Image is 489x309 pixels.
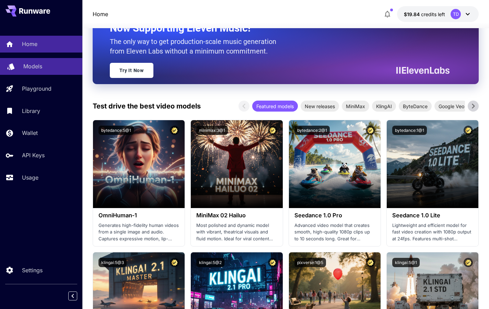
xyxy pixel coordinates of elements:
[434,101,468,112] div: Google Veo
[170,126,179,135] button: Certified Model – Vetted for best performance and includes a commercial license.
[392,126,427,135] button: bytedance:1@1
[93,10,108,18] nav: breadcrumb
[22,173,38,182] p: Usage
[196,222,277,242] p: Most polished and dynamic model with vibrant, theatrical visuals and fluid motion. Ideal for vira...
[366,126,375,135] button: Certified Model – Vetted for best performance and includes a commercial license.
[421,11,445,17] span: credits left
[98,212,179,219] h3: OmniHuman‑1
[98,222,179,242] p: Generates high-fidelity human videos from a single image and audio. Captures expressive motion, l...
[196,126,228,135] button: minimax:3@1
[196,258,224,267] button: klingai:5@2
[342,101,369,112] div: MiniMax
[399,103,432,110] span: ByteDance
[434,103,468,110] span: Google Veo
[372,101,396,112] div: KlingAI
[451,9,461,19] div: TD
[23,62,42,70] p: Models
[464,258,473,267] button: Certified Model – Vetted for best performance and includes a commercial license.
[294,126,330,135] button: bytedance:2@1
[294,258,326,267] button: pixverse:1@5
[399,101,432,112] div: ByteDance
[98,126,134,135] button: bytedance:5@1
[93,10,108,18] a: Home
[301,101,339,112] div: New releases
[289,120,381,208] img: alt
[170,258,179,267] button: Certified Model – Vetted for best performance and includes a commercial license.
[301,103,339,110] span: New releases
[366,258,375,267] button: Certified Model – Vetted for best performance and includes a commercial license.
[110,63,153,78] a: Try It Now
[342,103,369,110] span: MiniMax
[98,258,127,267] button: klingai:5@3
[22,151,45,159] p: API Keys
[392,212,473,219] h3: Seedance 1.0 Lite
[404,11,421,17] span: $19.84
[252,103,298,110] span: Featured models
[387,120,478,208] img: alt
[73,290,82,302] div: Collapse sidebar
[22,129,38,137] p: Wallet
[392,222,473,242] p: Lightweight and efficient model for fast video creation with 1080p output at 24fps. Features mult...
[191,120,282,208] img: alt
[22,84,51,93] p: Playground
[93,120,185,208] img: alt
[252,101,298,112] div: Featured models
[93,101,201,111] p: Test drive the best video models
[22,266,43,274] p: Settings
[268,258,277,267] button: Certified Model – Vetted for best performance and includes a commercial license.
[392,258,420,267] button: klingai:5@1
[294,222,375,242] p: Advanced video model that creates smooth, high-quality 1080p clips up to 10 seconds long. Great f...
[404,11,445,18] div: $19.83779
[268,126,277,135] button: Certified Model – Vetted for best performance and includes a commercial license.
[464,126,473,135] button: Certified Model – Vetted for best performance and includes a commercial license.
[68,291,77,300] button: Collapse sidebar
[397,6,479,22] button: $19.83779TD
[110,37,281,56] p: The only way to get production-scale music generation from Eleven Labs without a minimum commitment.
[22,107,40,115] p: Library
[372,103,396,110] span: KlingAI
[110,22,445,35] h2: Now Supporting Eleven Music!
[196,212,277,219] h3: MiniMax 02 Hailuo
[22,40,37,48] p: Home
[294,212,375,219] h3: Seedance 1.0 Pro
